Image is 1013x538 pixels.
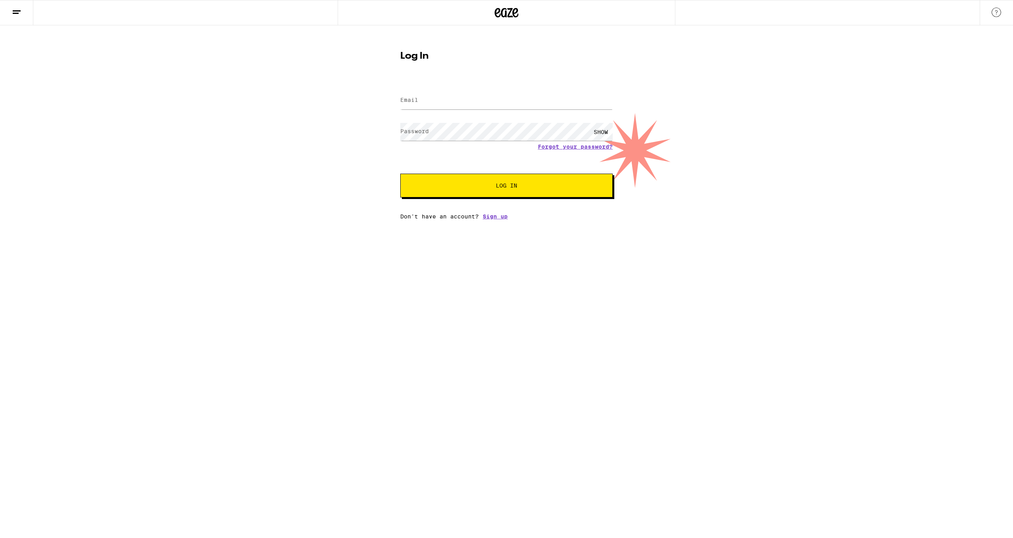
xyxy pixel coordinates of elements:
[483,213,508,220] a: Sign up
[538,144,613,150] a: Forgot your password?
[496,183,517,188] span: Log In
[400,97,418,103] label: Email
[400,52,613,61] h1: Log In
[400,174,613,197] button: Log In
[400,92,613,109] input: Email
[400,128,429,134] label: Password
[400,213,613,220] div: Don't have an account?
[589,123,613,141] div: SHOW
